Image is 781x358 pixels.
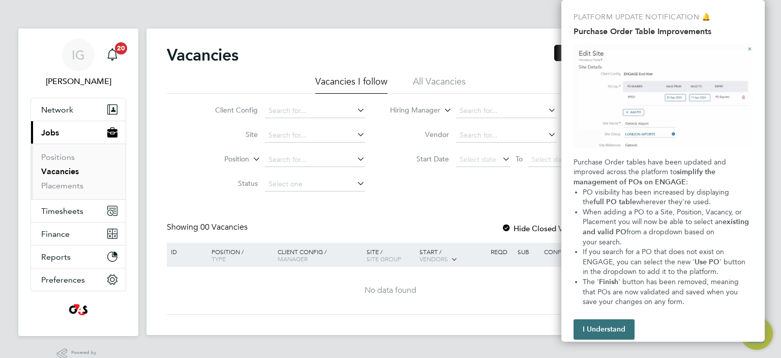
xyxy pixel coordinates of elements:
span: ' button in the dropdown to add it to the platform. [583,258,747,277]
span: When adding a PO to a Site, Position, Vacancy, or Placement you will now be able to select an [583,208,744,227]
a: Placements [41,181,83,190]
div: Sub [515,243,542,260]
div: Client Config / [275,243,364,267]
span: Finance [41,229,70,239]
img: g4s4-logo-retina.png [66,301,91,318]
span: IG [72,48,85,62]
span: ' button has been removed, meaning that POs are now validated and saved when you save your change... [583,278,741,306]
label: Hiring Manager [382,105,440,116]
li: Vacancies I follow [315,75,387,94]
input: Search for... [456,128,556,143]
span: Type [212,255,226,263]
img: Purchase Order Table Improvements [574,44,753,148]
p: PLATFORM UPDATE NOTIFICATION 🔔 [574,12,753,22]
div: Position / [204,243,275,267]
div: Start / [417,243,488,268]
span: wherever they're used. [636,198,711,206]
label: Vendor [390,130,449,139]
span: Jobs [41,128,59,137]
span: Select date [531,155,568,164]
input: Search for... [265,128,365,143]
label: Position [191,154,249,164]
input: Select one [265,177,365,191]
strong: simplify the management of POs on ENGAGE [574,168,717,186]
input: Search for... [456,104,556,118]
span: Preferences [41,275,85,285]
strong: Use PO [695,258,719,266]
span: from a dropdown based on your search. [583,228,741,246]
span: If you search for a PO that does not exist on ENGAGE, you can select the new ' [583,247,726,266]
li: All Vacancies [413,75,466,94]
span: Site Group [367,255,401,263]
h2: Purchase Order Table Improvements [574,26,753,36]
h2: Vacancies [167,45,238,65]
input: Search for... [265,104,365,118]
span: The ' [583,278,599,286]
div: Reqd [488,243,515,260]
span: Purchase Order tables have been updated and improved across the platform to [574,158,728,177]
nav: Main navigation [18,29,138,336]
span: Powered by [71,348,100,357]
span: To [513,152,526,166]
span: Timesheets [41,206,83,216]
div: Site / [364,243,417,267]
span: 00 Vacancies [200,222,248,232]
label: Hide Closed Vacancies [501,224,592,233]
span: Ian Godfrey [31,75,126,88]
label: Site [199,130,258,139]
span: Vendors [419,255,448,263]
a: Go to home page [31,301,126,318]
div: Showing [167,222,250,233]
label: Start Date [390,154,449,163]
button: I Understand [574,319,635,340]
div: Conf [542,243,568,260]
strong: existing and valid PO [583,217,751,236]
span: PO visibility has been increased by displaying the [583,188,731,207]
div: No data found [168,285,613,296]
a: Go to account details [31,39,126,88]
label: Status [199,179,258,188]
span: Select date [460,155,496,164]
span: Reports [41,252,71,262]
strong: full PO table [593,198,636,206]
strong: Finish [599,278,618,286]
span: : [686,178,688,186]
a: Vacancies [41,167,79,176]
a: Positions [41,152,75,162]
label: Client Config [199,105,258,115]
button: New Vacancy [554,45,614,61]
span: Network [41,105,73,115]
span: 20 [115,42,127,54]
span: Manager [278,255,308,263]
input: Search for... [265,153,365,167]
div: ID [168,243,204,260]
